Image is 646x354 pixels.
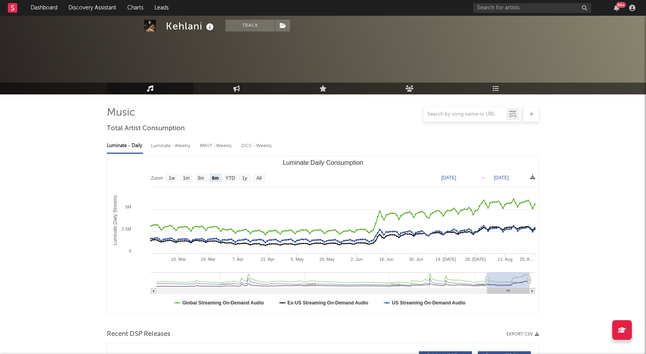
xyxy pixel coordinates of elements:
div: Kehlani [166,20,216,33]
text: 16. Jun [379,257,393,262]
text: 2.5M [122,227,131,231]
text: Luminate Daily Streams [112,195,118,245]
button: Export CSV [507,332,539,337]
text: 21. Apr [261,257,274,262]
text: [DATE] [441,175,456,181]
text: 2. Jun [351,257,363,262]
button: 99+ [614,5,619,11]
text: 5. May [291,257,304,262]
text: 5M [125,205,131,209]
span: Recent DSP Releases [107,330,171,339]
text: 14. [DATE] [435,257,456,262]
text: 25. A… [520,257,534,262]
text: US Streaming On-Demand Audio [392,300,465,306]
input: Search for artists [473,3,591,13]
text: Global Streaming On-Demand Audio [182,300,264,306]
text: 7. Apr [232,257,244,262]
text: 0 [129,249,131,253]
text: 1m [183,175,190,181]
text: 1y [242,175,247,181]
text: 6m [212,175,218,181]
text: 3m [198,175,204,181]
text: 24. Mar [201,257,216,262]
text: → [481,175,485,181]
div: OCC - Weekly [241,139,273,153]
text: Zoom [151,175,163,181]
div: Luminate - Weekly [151,139,192,153]
text: 28. [DATE] [465,257,486,262]
input: Search by song name or URL [424,111,507,118]
div: BMAT - Weekly [200,139,233,153]
text: 1w [169,175,175,181]
div: Luminate - Daily [107,139,143,153]
text: [DATE] [494,175,509,181]
text: YTD [226,175,235,181]
button: Track [226,20,275,31]
text: Luminate Daily Consumption [283,159,363,166]
span: Total Artist Consumption [107,124,185,133]
div: 99 + [616,2,626,8]
text: 19. May [319,257,335,262]
svg: Luminate Daily Consumption [107,156,539,313]
text: 11. Aug [498,257,512,262]
text: Ex-US Streaming On-Demand Audio [288,300,369,306]
text: All [256,175,261,181]
text: 30. Jun [409,257,423,262]
text: 10. Mar [171,257,186,262]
